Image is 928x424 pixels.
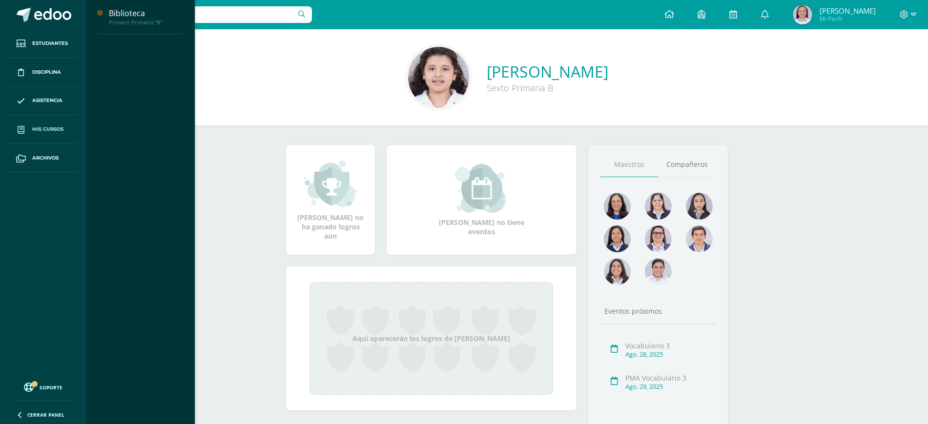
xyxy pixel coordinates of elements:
[12,380,74,393] a: Soporte
[8,144,78,173] a: Archivos
[109,8,183,19] div: Biblioteca
[8,29,78,58] a: Estudiantes
[600,306,716,316] div: Eventos próximos
[658,152,716,177] a: Compañeros
[487,61,608,82] a: [PERSON_NAME]
[109,19,183,26] div: Primero Primaria "B"
[32,68,61,76] span: Disciplina
[296,159,365,241] div: [PERSON_NAME] no ha ganado logros aún
[793,5,812,24] img: 362840c0840221cfc42a5058b27e03ff.png
[604,193,631,220] img: 4aef44b995f79eb6d25e8fea3fba8193.png
[304,159,357,208] img: achievement_small.png
[32,154,59,162] span: Archivos
[27,411,64,418] span: Cerrar panel
[604,258,631,285] img: 00953d791995eaab16c768702b66dc66.png
[625,383,713,391] div: Ago. 29, 2025
[600,152,658,177] a: Maestros
[32,97,62,104] span: Asistencia
[408,47,469,108] img: 8dcaa7ad0e522c1bed4089358dab3795.png
[40,384,62,391] span: Soporte
[604,225,631,252] img: 21100ed4c967214a1caac39260a675f5.png
[455,164,508,213] img: event_small.png
[8,115,78,144] a: Mis cursos
[625,373,713,383] div: PMA Vocabulario 3
[625,341,713,350] div: Vocabulario 3
[8,58,78,87] a: Disciplina
[625,350,713,359] div: Ago. 28, 2025
[309,282,553,395] div: Aquí aparecerán los logros de [PERSON_NAME]
[820,15,876,23] span: Mi Perfil
[487,82,608,94] div: Sexto Primaria B
[686,225,713,252] img: 79615471927fb44a55a85da602df09cc.png
[645,193,672,220] img: 218426b8cf91e873dc3f154e42918dce.png
[686,193,713,220] img: 522dc90edefdd00265ec7718d30b3fcb.png
[8,87,78,116] a: Asistencia
[820,6,876,16] span: [PERSON_NAME]
[433,164,531,236] div: [PERSON_NAME] no tiene eventos
[92,6,312,23] input: Busca un usuario...
[32,40,68,47] span: Estudiantes
[109,8,183,26] a: BibliotecaPrimero Primaria "B"
[32,125,63,133] span: Mis cursos
[645,258,672,285] img: 51cd120af2e7b2e3e298fdb293d6118d.png
[645,225,672,252] img: 8362f987eb2848dbd6dae05437e53255.png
